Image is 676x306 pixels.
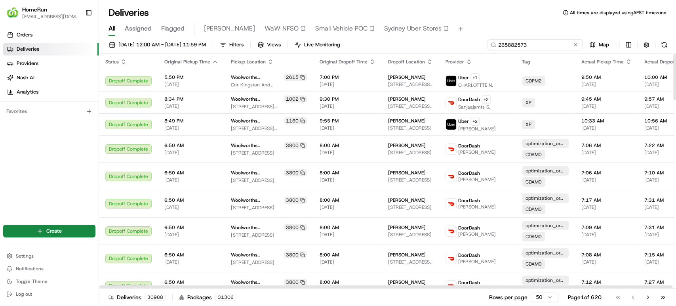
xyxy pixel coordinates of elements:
[22,13,79,20] button: [EMAIL_ADDRESS][DOMAIN_NAME]
[164,59,210,65] span: Original Pickup Time
[231,224,282,231] span: Woolworths [GEOGRAPHIC_DATA] (VDOS)
[109,6,149,19] h1: Deliveries
[320,96,375,102] span: 9:30 PM
[164,118,218,124] span: 8:49 PM
[164,252,218,258] span: 6:50 AM
[458,149,496,155] span: [PERSON_NAME]
[231,252,282,258] span: Woolworths [GEOGRAPHIC_DATA] (VDOS)
[581,142,632,149] span: 7:06 AM
[388,259,433,265] span: [STREET_ADDRESS][PERSON_NAME]
[446,281,456,291] img: doordash_logo_v2.png
[3,3,82,22] button: HomeRunHomeRun[EMAIL_ADDRESS][DOMAIN_NAME]
[458,225,480,231] span: DoorDash
[164,177,218,183] span: [DATE]
[231,142,282,149] span: Woolworths [GEOGRAPHIC_DATA] (VDOS)
[446,171,456,182] img: doordash_logo_v2.png
[3,289,95,300] button: Log out
[388,81,433,88] span: [STREET_ADDRESS][PERSON_NAME][PERSON_NAME]
[304,41,340,48] span: Live Monitoring
[22,6,47,13] span: HomeRun
[526,277,565,283] span: optimization_order_unassigned
[164,96,218,102] span: 8:34 PM
[105,39,209,50] button: [DATE] 12:00 AM - [DATE] 11:59 PM
[267,41,281,48] span: Views
[526,250,565,256] span: optimization_order_unassigned
[458,252,480,258] span: DoorDash
[320,279,375,285] span: 8:00 AM
[320,149,375,156] span: [DATE]
[320,142,375,149] span: 8:00 AM
[164,231,218,238] span: [DATE]
[388,125,433,131] span: [STREET_ADDRESS]
[581,81,632,88] span: [DATE]
[17,60,38,67] span: Providers
[526,151,542,158] span: CDAM0
[526,222,565,229] span: optimization_order_unassigned
[164,170,218,176] span: 6:50 AM
[446,59,464,65] span: Provider
[581,125,632,131] span: [DATE]
[46,228,62,235] span: Create
[458,258,496,265] span: [PERSON_NAME]
[231,125,307,132] span: [STREET_ADDRESS][PERSON_NAME]
[3,263,95,274] button: Notifications
[231,150,307,156] span: [STREET_ADDRESS]
[458,75,469,81] span: Uber
[320,231,375,238] span: [DATE]
[164,204,218,210] span: [DATE]
[164,224,218,231] span: 6:50 AM
[570,10,666,16] span: All times are displayed using AEST timezone
[231,103,307,110] span: [STREET_ADDRESS][PERSON_NAME]
[17,88,38,96] span: Analytics
[581,224,632,231] span: 7:09 AM
[388,279,426,285] span: [PERSON_NAME]
[3,86,99,98] a: Analytics
[446,76,456,86] img: uber-new-logo.jpeg
[215,294,236,301] div: 31306
[284,117,307,124] div: 1160
[231,59,266,65] span: Pickup Location
[254,39,284,50] button: Views
[164,142,218,149] span: 6:50 AM
[388,252,426,258] span: [PERSON_NAME]
[320,81,375,88] span: [DATE]
[526,206,542,212] span: CDAM0
[388,149,433,156] span: [STREET_ADDRESS]
[164,197,218,203] span: 6:50 AM
[470,73,480,82] button: +1
[458,96,480,103] span: DoorDash
[105,59,119,65] span: Status
[231,259,307,266] span: [STREET_ADDRESS]
[581,170,632,176] span: 7:06 AM
[458,170,480,176] span: DoorDash
[320,125,375,131] span: [DATE]
[526,233,542,240] span: CDAM0
[284,251,307,258] div: 3800
[231,96,282,102] span: Woolworths [GEOGRAPHIC_DATA]
[284,74,307,81] div: 2615
[388,170,426,176] span: [PERSON_NAME]
[320,224,375,231] span: 8:00 AM
[3,71,99,84] a: Nash AI
[6,6,19,19] img: HomeRun
[388,204,433,210] span: [STREET_ADDRESS]
[388,142,426,149] span: [PERSON_NAME]
[458,126,496,132] span: [PERSON_NAME]
[581,103,632,109] span: [DATE]
[284,142,307,149] div: 3800
[458,82,493,88] span: CHARLOTTTE N.
[231,279,282,285] span: Woolworths [GEOGRAPHIC_DATA] (VDOS)
[526,121,531,128] span: XP
[489,293,527,301] p: Rows per page
[164,259,218,265] span: [DATE]
[568,293,602,301] div: Page 1 of 620
[164,81,218,88] span: [DATE]
[458,231,496,237] span: [PERSON_NAME]
[231,205,307,211] span: [STREET_ADDRESS]
[231,177,307,184] span: [STREET_ADDRESS]
[526,179,542,185] span: CDAM0
[179,293,236,301] div: Packages
[320,103,375,109] span: [DATE]
[470,117,480,126] button: +2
